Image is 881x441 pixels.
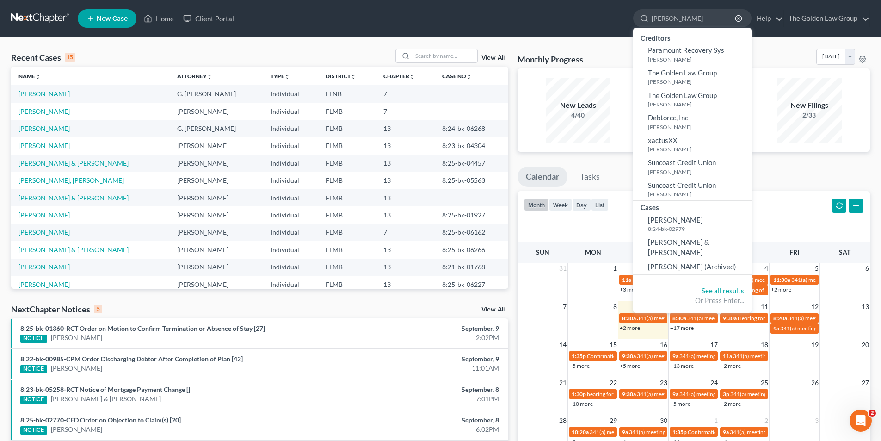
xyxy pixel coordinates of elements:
[633,235,752,260] a: [PERSON_NAME] & [PERSON_NAME]
[572,199,591,211] button: day
[864,263,870,274] span: 6
[585,248,601,256] span: Mon
[572,429,589,435] span: 10:20a
[814,415,819,426] span: 3
[51,394,161,404] a: [PERSON_NAME] & [PERSON_NAME]
[572,167,608,187] a: Tasks
[688,429,794,435] span: Confirmation Hearing for [PERSON_NAME]
[572,391,586,398] span: 1:30p
[752,10,783,27] a: Help
[622,429,628,435] span: 9a
[549,199,572,211] button: week
[435,137,508,155] td: 8:23-bk-04304
[648,225,749,233] small: 8:24-bk-02979
[633,66,752,88] a: The Golden Law Group[PERSON_NAME]
[170,137,263,155] td: [PERSON_NAME]
[633,155,752,178] a: Suncoast Credit Union[PERSON_NAME]
[345,354,499,364] div: September, 9
[318,172,376,189] td: FLMB
[687,315,776,322] span: 341(a) meeting for [PERSON_NAME]
[20,335,47,343] div: NOTICE
[672,391,678,398] span: 9a
[591,199,609,211] button: list
[271,73,290,80] a: Typeunfold_more
[633,213,752,236] a: [PERSON_NAME]8:24-bk-02979
[376,85,435,102] td: 7
[435,224,508,241] td: 8:25-bk-06162
[633,260,752,274] a: [PERSON_NAME] (Archived)
[20,416,181,424] a: 8:25-bk-02770-CED Order on Objection to Claim(s) [20]
[345,394,499,404] div: 7:01PM
[263,137,318,155] td: Individual
[609,377,618,388] span: 22
[318,224,376,241] td: FLMB
[679,353,818,360] span: 341(a) meeting for [PERSON_NAME] & [PERSON_NAME]
[648,181,716,189] span: Suncoast Credit Union
[622,353,636,360] span: 9:30a
[170,120,263,137] td: G. [PERSON_NAME]
[670,400,690,407] a: +5 more
[376,206,435,224] td: 13
[622,276,631,283] span: 11a
[773,276,790,283] span: 11:30a
[721,400,741,407] a: +2 more
[648,113,688,122] span: Debtorcc, Inc
[263,206,318,224] td: Individual
[318,120,376,137] td: FLMB
[659,339,668,350] span: 16
[18,263,70,271] a: [PERSON_NAME]
[784,10,869,27] a: The Golden Law Group
[788,315,877,322] span: 341(a) meeting for [PERSON_NAME]
[648,68,717,77] span: The Golden Law Group
[648,136,678,144] span: xactusXX
[659,415,668,426] span: 30
[318,137,376,155] td: FLMB
[672,429,687,435] span: 1:35p
[760,339,769,350] span: 18
[773,325,779,332] span: 9a
[318,276,376,293] td: FLMB
[760,377,769,388] span: 25
[672,353,678,360] span: 9a
[263,224,318,241] td: Individual
[569,362,590,369] a: +5 more
[170,103,263,120] td: [PERSON_NAME]
[702,286,744,295] a: See all results
[345,324,499,333] div: September, 9
[435,172,508,189] td: 8:25-bk-05563
[713,415,719,426] span: 1
[376,224,435,241] td: 7
[733,353,822,360] span: 341(a) meeting for [PERSON_NAME]
[670,362,694,369] a: +13 more
[648,262,736,271] span: [PERSON_NAME] (Archived)
[376,103,435,120] td: 7
[18,142,70,149] a: [PERSON_NAME]
[263,172,318,189] td: Individual
[284,74,290,80] i: unfold_more
[65,53,75,62] div: 15
[558,263,567,274] span: 31
[612,263,618,274] span: 1
[376,276,435,293] td: 13
[709,339,719,350] span: 17
[97,15,128,22] span: New Case
[51,425,102,434] a: [PERSON_NAME]
[18,176,124,184] a: [PERSON_NAME], [PERSON_NAME]
[648,190,749,198] small: [PERSON_NAME]
[518,167,567,187] a: Calendar
[263,259,318,276] td: Individual
[263,85,318,102] td: Individual
[345,425,499,434] div: 6:02PM
[764,263,769,274] span: 4
[20,426,47,435] div: NOTICE
[612,301,618,312] span: 8
[648,238,709,256] span: [PERSON_NAME] & [PERSON_NAME]
[641,296,744,305] div: Or Press Enter...
[760,301,769,312] span: 11
[633,201,752,212] div: Cases
[170,259,263,276] td: [PERSON_NAME]
[11,52,75,63] div: Recent Cases
[345,385,499,394] div: September, 8
[558,377,567,388] span: 21
[170,85,263,102] td: G. [PERSON_NAME]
